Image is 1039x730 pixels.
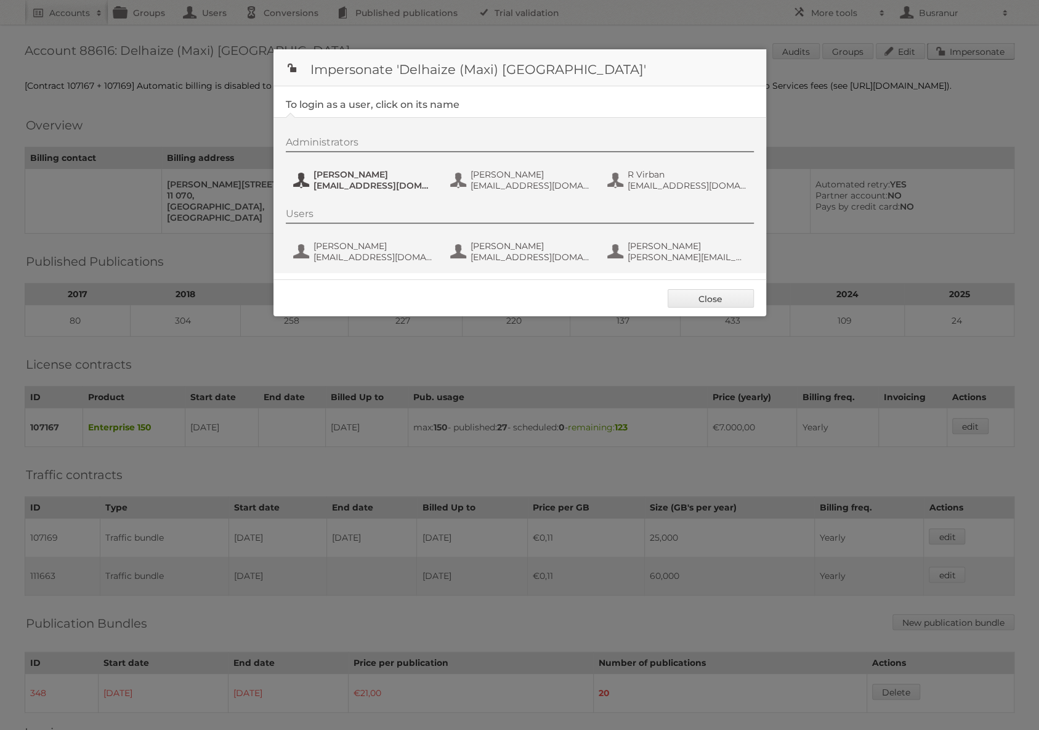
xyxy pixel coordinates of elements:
span: [PERSON_NAME] [471,169,590,180]
a: Close [668,289,754,308]
button: [PERSON_NAME] [EMAIL_ADDRESS][DOMAIN_NAME] [449,239,594,264]
span: [EMAIL_ADDRESS][DOMAIN_NAME] [313,180,433,191]
button: [PERSON_NAME] [EMAIL_ADDRESS][DOMAIN_NAME] [292,239,437,264]
span: [EMAIL_ADDRESS][DOMAIN_NAME] [471,180,590,191]
span: [PERSON_NAME] [313,169,433,180]
span: [PERSON_NAME] [628,240,747,252]
span: [PERSON_NAME] [471,240,590,252]
span: [PERSON_NAME][EMAIL_ADDRESS][PERSON_NAME][DOMAIN_NAME] [628,252,747,263]
h1: Impersonate 'Delhaize (Maxi) [GEOGRAPHIC_DATA]' [273,49,766,86]
div: Users [286,208,754,224]
div: Administrators [286,136,754,152]
button: [PERSON_NAME] [PERSON_NAME][EMAIL_ADDRESS][PERSON_NAME][DOMAIN_NAME] [606,239,751,264]
span: R Virban [628,169,747,180]
button: [PERSON_NAME] [EMAIL_ADDRESS][DOMAIN_NAME] [292,168,437,192]
span: [EMAIL_ADDRESS][DOMAIN_NAME] [471,252,590,263]
span: [EMAIL_ADDRESS][DOMAIN_NAME] [628,180,747,191]
span: [PERSON_NAME] [313,240,433,252]
legend: To login as a user, click on its name [286,99,459,110]
button: [PERSON_NAME] [EMAIL_ADDRESS][DOMAIN_NAME] [449,168,594,192]
button: R Virban [EMAIL_ADDRESS][DOMAIN_NAME] [606,168,751,192]
span: [EMAIL_ADDRESS][DOMAIN_NAME] [313,252,433,263]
